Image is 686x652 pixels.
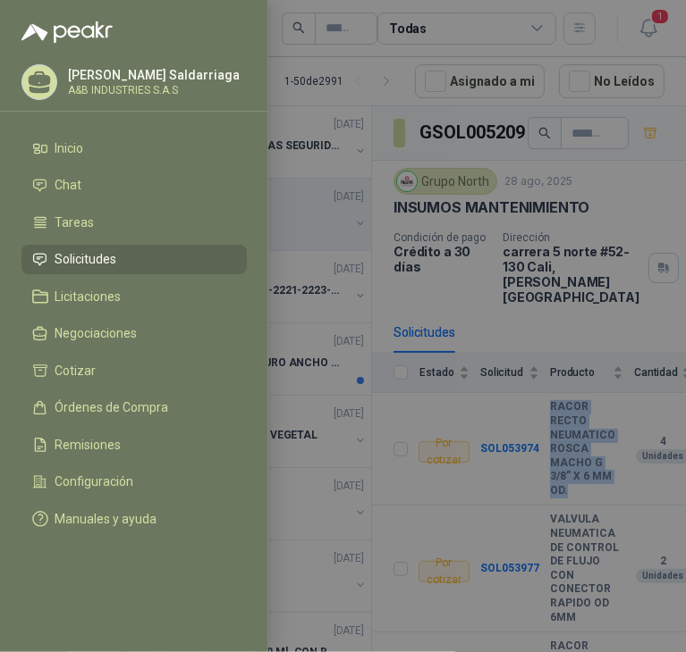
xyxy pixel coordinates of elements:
a: Licitaciones [21,281,247,312]
a: Manuales y ayuda [21,504,247,534]
span: Configuración [55,474,134,489]
span: Remisiones [55,438,122,452]
a: Cotizar [21,355,247,386]
a: Solicitudes [21,245,247,275]
span: Cotizar [55,364,97,378]
a: Tareas [21,207,247,238]
span: Licitaciones [55,289,122,304]
span: Tareas [55,215,95,230]
span: Órdenes de Compra [55,400,169,414]
a: Chat [21,171,247,201]
span: Chat [55,178,82,192]
span: Solicitudes [55,252,117,266]
p: [PERSON_NAME] Saldarriaga [68,69,240,81]
a: Órdenes de Compra [21,393,247,423]
a: Configuración [21,467,247,497]
a: Negociaciones [21,319,247,349]
p: A&B INDUSTRIES S.A.S [68,85,240,96]
span: Negociaciones [55,326,138,340]
span: Manuales y ayuda [55,512,157,526]
img: Logo peakr [21,21,113,43]
a: Remisiones [21,430,247,460]
span: Inicio [55,141,84,155]
a: Inicio [21,133,247,163]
